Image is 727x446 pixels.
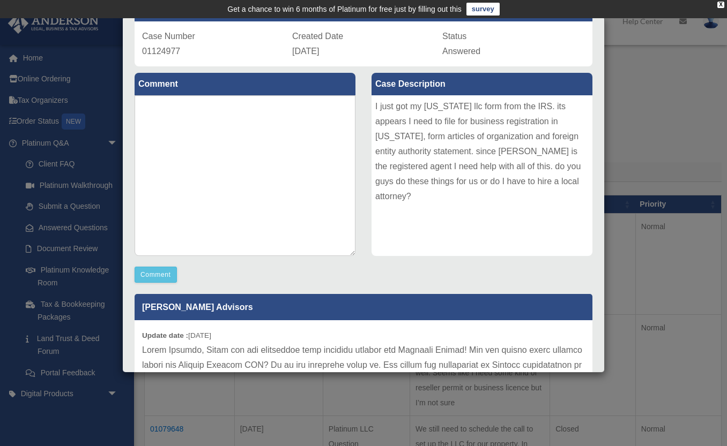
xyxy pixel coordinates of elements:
label: Comment [135,73,355,95]
span: 01124977 [142,47,180,56]
span: Created Date [292,32,343,41]
p: [PERSON_NAME] Advisors [135,294,592,320]
div: I just got my [US_STATE] llc form from the IRS. its appears I need to file for business registrat... [372,95,592,256]
span: Case Number [142,32,195,41]
span: Status [442,32,466,41]
small: [DATE] [142,331,211,339]
button: Comment [135,267,177,283]
span: [DATE] [292,47,319,56]
b: Update date : [142,331,188,339]
span: Answered [442,47,480,56]
a: survey [466,3,500,16]
div: close [717,2,724,8]
div: Get a chance to win 6 months of Platinum for free just by filling out this [227,3,462,16]
label: Case Description [372,73,592,95]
